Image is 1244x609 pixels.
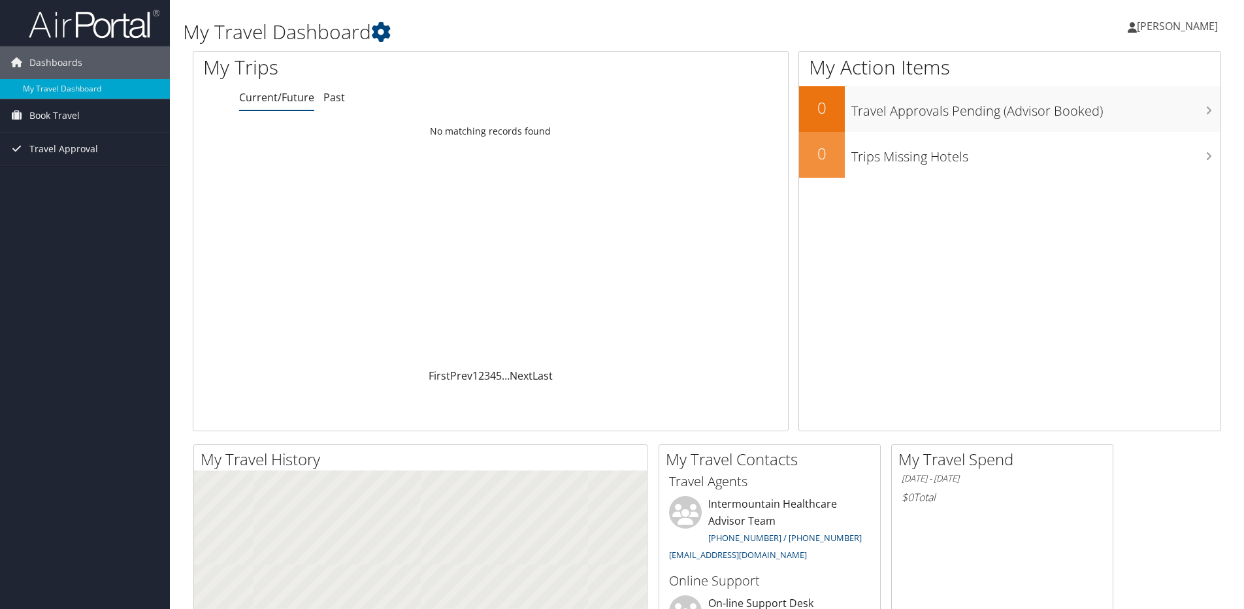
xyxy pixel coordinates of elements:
[239,90,314,105] a: Current/Future
[799,86,1220,132] a: 0Travel Approvals Pending (Advisor Booked)
[502,369,510,383] span: …
[478,369,484,383] a: 2
[484,369,490,383] a: 3
[29,8,159,39] img: airportal-logo.png
[532,369,553,383] a: Last
[323,90,345,105] a: Past
[1128,7,1231,46] a: [PERSON_NAME]
[902,490,1103,504] h6: Total
[1137,19,1218,33] span: [PERSON_NAME]
[799,54,1220,81] h1: My Action Items
[902,472,1103,485] h6: [DATE] - [DATE]
[669,472,870,491] h3: Travel Agents
[799,132,1220,178] a: 0Trips Missing Hotels
[183,18,881,46] h1: My Travel Dashboard
[510,369,532,383] a: Next
[669,549,807,561] a: [EMAIL_ADDRESS][DOMAIN_NAME]
[666,448,880,470] h2: My Travel Contacts
[472,369,478,383] a: 1
[29,99,80,132] span: Book Travel
[496,369,502,383] a: 5
[851,141,1220,166] h3: Trips Missing Hotels
[490,369,496,383] a: 4
[193,120,788,143] td: No matching records found
[450,369,472,383] a: Prev
[203,54,531,81] h1: My Trips
[799,142,845,165] h2: 0
[708,532,862,544] a: [PHONE_NUMBER] / [PHONE_NUMBER]
[898,448,1113,470] h2: My Travel Spend
[902,490,913,504] span: $0
[669,572,870,590] h3: Online Support
[799,97,845,119] h2: 0
[851,95,1220,120] h3: Travel Approvals Pending (Advisor Booked)
[429,369,450,383] a: First
[663,496,877,566] li: Intermountain Healthcare Advisor Team
[29,46,82,79] span: Dashboards
[29,133,98,165] span: Travel Approval
[201,448,647,470] h2: My Travel History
